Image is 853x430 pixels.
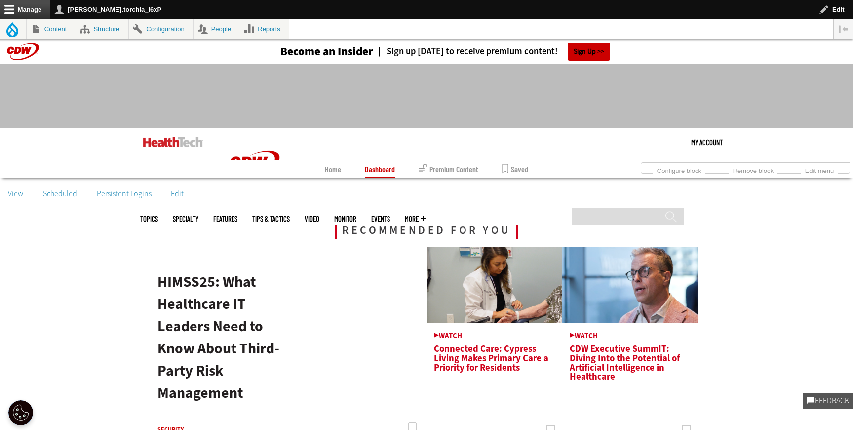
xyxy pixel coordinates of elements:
[419,160,478,178] a: Premium Content
[570,332,691,383] a: CDW Executive SummIT: Diving Into the Potential of Artificial Intelligence in Healthcare
[405,215,426,223] span: More
[426,247,562,323] img: Cypress Living Thumbnail
[35,186,85,201] a: Scheduled
[729,164,777,175] a: Remove block
[568,43,610,61] a: Sign Up
[365,160,395,178] a: Dashboard
[325,160,341,178] a: Home
[76,19,128,39] a: Structure
[305,215,319,223] a: Video
[8,400,33,425] div: Cookie Settings
[434,332,555,373] a: Connected Care: Cypress Living Makes Primary Care a Priority for Residents
[143,137,203,147] img: Home
[157,269,279,406] a: HIMSS25: What Healthcare IT Leaders Need to Know About Third-Party Risk Management
[373,47,558,56] a: Sign up [DATE] to receive premium content!
[834,19,853,39] button: Vertical orientation
[173,215,198,223] span: Specialty
[140,215,158,223] span: Topics
[240,19,289,39] a: Reports
[89,186,159,201] a: Persistent Logins
[27,19,76,39] a: Content
[502,160,528,178] a: Saved
[129,19,193,39] a: Configuration
[218,128,292,201] img: Home
[653,164,705,175] a: Configure block
[814,397,849,405] span: Feedback
[243,46,373,57] a: Become an Insider
[8,400,33,425] button: Open Preferences
[562,247,698,323] img: Anthony Dina
[691,128,723,157] a: My Account
[691,128,723,157] div: User menu
[247,74,606,118] iframe: advertisement
[213,215,237,223] a: Features
[280,46,373,57] h3: Become an Insider
[801,164,838,175] a: Edit menu
[371,215,390,223] a: Events
[218,193,292,203] a: CDW
[252,215,290,223] a: Tips & Tactics
[334,215,356,223] a: MonITor
[194,19,240,39] a: People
